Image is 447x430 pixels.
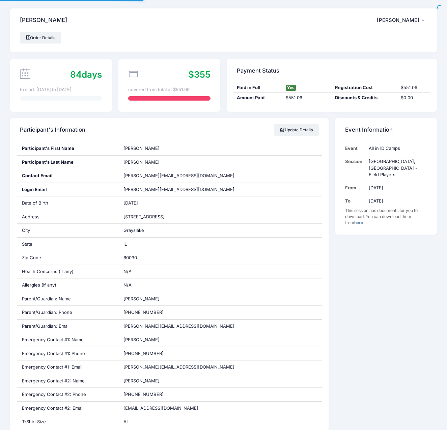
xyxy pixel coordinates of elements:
[345,194,366,208] td: To
[123,310,164,315] span: [PHONE_NUMBER]
[123,419,129,424] span: AL
[345,155,366,181] td: Session
[123,173,234,178] span: [PERSON_NAME][EMAIL_ADDRESS][DOMAIN_NAME]
[377,17,419,23] span: [PERSON_NAME]
[123,214,165,219] span: [STREET_ADDRESS]
[123,145,160,151] span: [PERSON_NAME]
[365,181,427,194] td: [DATE]
[123,364,234,370] span: [PERSON_NAME][EMAIL_ADDRESS][DOMAIN_NAME]
[20,32,61,44] a: Order Details
[397,95,430,101] div: $0.00
[365,155,427,181] td: [GEOGRAPHIC_DATA], [GEOGRAPHIC_DATA] - Field Players
[17,292,119,306] div: Parent/Guardian: Name
[123,227,144,233] span: Grayslake
[274,124,319,136] a: Update Details
[123,378,160,383] span: [PERSON_NAME]
[17,415,119,429] div: T-Shirt Size
[233,84,283,91] div: Paid in Full
[17,224,119,237] div: City
[17,142,119,155] div: Participant's First Name
[17,347,119,360] div: Emergency Contact #1: Phone
[17,183,119,196] div: Login Email
[17,320,119,333] div: Parent/Guardian: Email
[70,69,82,80] span: 84
[123,405,198,411] span: [EMAIL_ADDRESS][DOMAIN_NAME]
[17,156,119,169] div: Participant's Last Name
[123,269,132,274] span: N/A
[123,323,234,329] span: [PERSON_NAME][EMAIL_ADDRESS][DOMAIN_NAME]
[20,86,102,93] div: to start. [DATE] to [DATE]
[17,210,119,224] div: Address
[123,337,160,342] span: [PERSON_NAME]
[17,360,119,374] div: Emergency Contact #1: Email
[354,220,363,225] a: here
[332,95,398,101] div: Discounts & Credits
[345,120,393,140] h4: Event Information
[17,251,119,265] div: Zip Code
[365,142,427,155] td: All in ID Camps
[123,159,160,165] span: [PERSON_NAME]
[17,333,119,347] div: Emergency Contact #1: Name
[377,12,427,28] button: [PERSON_NAME]
[20,120,85,140] h4: Participant's Information
[123,392,164,397] span: [PHONE_NUMBER]
[123,241,127,247] span: IL
[397,84,430,91] div: $551.06
[17,196,119,210] div: Date of Birth
[283,95,332,101] div: $551.06
[123,282,132,288] span: N/A
[70,68,102,81] div: days
[332,84,398,91] div: Registration Cost
[123,186,234,193] span: [PERSON_NAME][EMAIL_ADDRESS][DOMAIN_NAME]
[17,306,119,319] div: Parent/Guardian: Phone
[123,296,160,301] span: [PERSON_NAME]
[17,169,119,183] div: Contact Email
[345,181,366,194] td: From
[123,200,138,206] span: [DATE]
[17,265,119,278] div: Health Concerns (if any)
[17,278,119,292] div: Allergies (if any)
[123,255,137,260] span: 60030
[17,388,119,401] div: Emergency Contact #2: Phone
[128,86,210,93] div: covered from total of $551.06
[233,95,283,101] div: Amount Paid
[345,142,366,155] td: Event
[17,238,119,251] div: State
[188,69,211,80] span: $355
[17,374,119,388] div: Emergency Contact #2: Name
[123,351,164,356] span: [PHONE_NUMBER]
[17,402,119,415] div: Emergency Contact #2: Email
[365,194,427,208] td: [DATE]
[345,208,427,226] div: This session has documents for you to download. You can download them from
[20,11,67,30] h4: [PERSON_NAME]
[286,85,296,91] span: Yes
[237,61,279,80] h4: Payment Status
